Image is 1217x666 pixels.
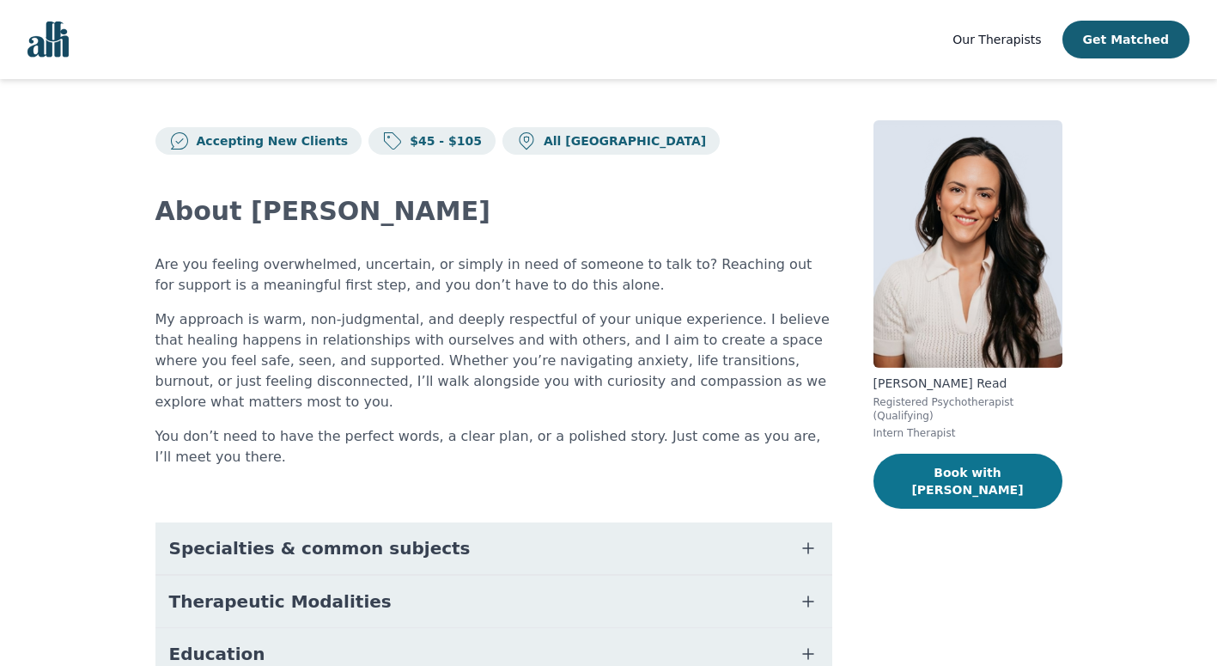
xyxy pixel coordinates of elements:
[873,375,1062,392] p: [PERSON_NAME] Read
[155,196,832,227] h2: About [PERSON_NAME]
[537,132,706,150] p: All [GEOGRAPHIC_DATA]
[873,454,1062,509] button: Book with [PERSON_NAME]
[952,29,1041,50] a: Our Therapists
[155,426,832,467] p: You don’t need to have the perfect words, a clear plan, or a polished story. Just come as you are...
[155,309,832,412] p: My approach is warm, non-judgmental, and deeply respectful of your unique experience. I believe t...
[169,536,471,560] span: Specialties & common subjects
[169,590,392,614] span: Therapeutic Modalities
[155,576,832,627] button: Therapeutic Modalities
[155,522,832,574] button: Specialties & common subjects
[403,132,482,150] p: $45 - $105
[873,120,1062,368] img: Kerri_Read
[873,426,1062,440] p: Intern Therapist
[952,33,1041,46] span: Our Therapists
[1062,21,1190,58] button: Get Matched
[155,254,832,296] p: Are you feeling overwhelmed, uncertain, or simply in need of someone to talk to? Reaching out for...
[27,21,69,58] img: alli logo
[169,642,265,666] span: Education
[873,395,1062,423] p: Registered Psychotherapist (Qualifying)
[190,132,349,150] p: Accepting New Clients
